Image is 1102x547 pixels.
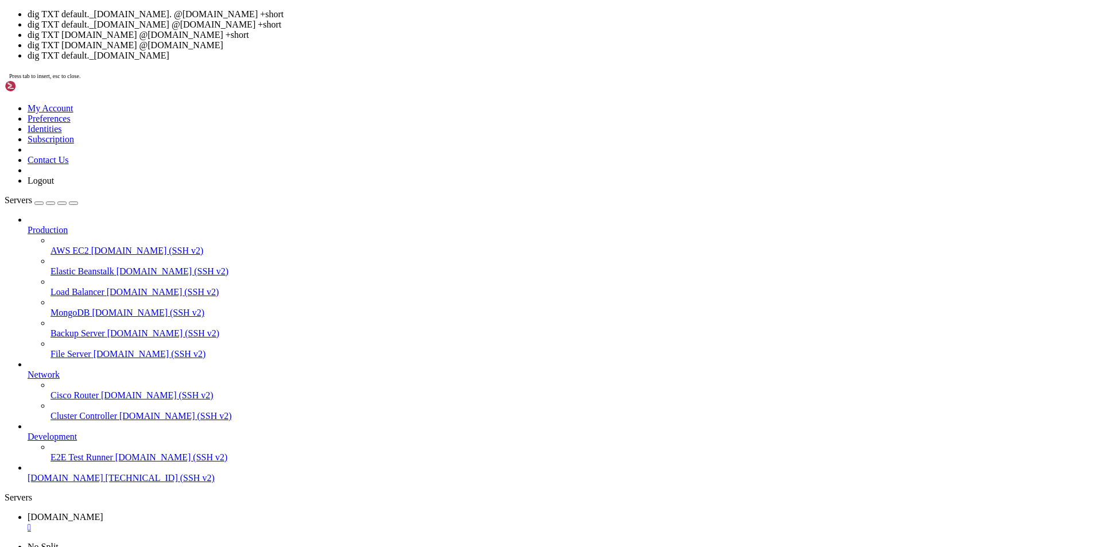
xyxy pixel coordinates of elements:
[51,442,1097,463] li: E2E Test Runner [DOMAIN_NAME] (SSH v2)
[5,92,953,102] x-row: nic-hdl: RDS2012-RIPE
[51,452,113,462] span: E2E Test Runner
[51,401,1097,421] li: Cluster Controller [DOMAIN_NAME] (SSH v2)
[51,349,1097,359] a: File Server [DOMAIN_NAME] (SSH v2)
[5,483,953,492] x-row: root@vps130383:~# dig TXT
[5,375,953,385] x-row: holes: [URL]
[28,432,1097,442] a: Development
[5,122,953,131] x-row: remarks: | Please use [EMAIL_ADDRESS][DOMAIN_NAME] for complaints and only after |
[28,155,69,165] a: Contact Us
[51,266,114,276] span: Elastic Beanstalk
[28,512,103,522] span: [DOMAIN_NAME]
[5,131,953,141] x-row: remarks: | you have tried contacting directly our customers according |
[5,53,953,63] x-row: fax-no: [PHONE_NUMBER]
[5,180,953,190] x-row: remarks: +------------------------------------------------------------+
[28,225,68,235] span: Production
[5,288,953,297] x-row: created: [DATE]T13:08:50Z
[5,229,953,239] x-row: person: [PERSON_NAME]
[5,14,953,24] x-row: role: RCS RDS
[5,151,953,161] x-row: remarks: +------------------------------------------------------------+
[28,473,1097,483] a: [DOMAIN_NAME] [TECHNICAL_ID] (SSH v2)
[94,349,206,359] span: [DOMAIN_NAME] (SSH v2)
[51,328,1097,339] a: Backup Server [DOMAIN_NAME] (SSH v2)
[28,176,54,185] a: Logout
[51,328,105,338] span: Backup Server
[28,370,60,379] span: Network
[119,411,232,421] span: [DOMAIN_NAME] (SSH v2)
[5,141,953,151] x-row: remarks: | to the details registered in RIPE database. |
[5,161,953,170] x-row: remarks: | DO NOT CALL, FAX, OR CONTACT US BY ANY OTHER MEANS EXCEPT |
[28,51,1097,61] li: dig TXT default._[DOMAIN_NAME]
[5,297,953,307] x-row: last-modified: [DATE]T13:08:50Z
[28,473,103,483] span: [DOMAIN_NAME]
[5,80,71,92] img: Shellngn
[5,83,953,92] x-row: tech-c: GEPU1-RIPE
[51,390,1097,401] a: Cisco Router [DOMAIN_NAME] (SSH v2)
[51,297,1097,318] li: MongoDB [DOMAIN_NAME] (SSH v2)
[28,370,1097,380] a: Network
[51,339,1097,359] li: File Server [DOMAIN_NAME] (SSH v2)
[5,307,953,317] x-row: source: RIPE # Filtered
[28,103,73,113] a: My Account
[5,210,953,219] x-row: source: RIPE # Filtered
[51,349,91,359] span: File Server
[51,380,1097,401] li: Cisco Router [DOMAIN_NAME] (SSH v2)
[5,395,953,405] x-row: mnt-by: AS8708-MNT
[51,287,104,297] span: Load Balancer
[5,200,953,210] x-row: last-modified: [DATE]T03:16:10Z
[28,359,1097,421] li: Network
[51,411,117,421] span: Cluster Controller
[107,287,219,297] span: [DOMAIN_NAME] (SSH v2)
[51,246,89,255] span: AWS EC2
[28,30,1097,40] li: dig TXT [DOMAIN_NAME] @[DOMAIN_NAME] +short
[5,258,953,268] x-row: phone: [PHONE_NUMBER]
[5,73,953,83] x-row: admin-c: GEPU1-RIPE
[28,114,71,123] a: Preferences
[51,318,1097,339] li: Backup Server [DOMAIN_NAME] (SSH v2)
[51,411,1097,421] a: Cluster Controller [DOMAIN_NAME] (SSH v2)
[5,24,953,34] x-row: address: [STREET_ADDRESS]
[51,308,1097,318] a: MongoDB [DOMAIN_NAME] (SSH v2)
[28,225,1097,235] a: Production
[126,483,130,492] div: (25, 49)
[5,170,953,180] x-row: remarks: | [EMAIL_ADDRESS][DOMAIN_NAME] |
[5,190,953,200] x-row: created: [DATE]T08:33:39Z
[51,390,99,400] span: Cisco Router
[51,287,1097,297] a: Load Balancer [DOMAIN_NAME] (SSH v2)
[91,246,204,255] span: [DOMAIN_NAME] (SSH v2)
[107,328,220,338] span: [DOMAIN_NAME] (SSH v2)
[28,124,62,134] a: Identities
[5,405,953,414] x-row: created: [DATE]T13:59:02Z
[28,421,1097,463] li: Development
[28,463,1097,483] li: [DOMAIN_NAME] [TECHNICAL_ID] (SSH v2)
[5,249,953,258] x-row: address: [GEOGRAPHIC_DATA], [GEOGRAPHIC_DATA]
[5,366,953,375] x-row: origin: AS8708
[5,356,953,366] x-row: descr: RDSNET
[5,414,953,424] x-row: last-modified: [DATE]T10:31:12Z
[51,266,1097,277] a: Elastic Beanstalk [DOMAIN_NAME] (SSH v2)
[28,215,1097,359] li: Production
[5,239,953,249] x-row: address: Str. Barajul Dunarii, Nr. 8, Bl. 21A, Sc. [STREET_ADDRESS]
[28,432,77,441] span: Development
[5,63,953,73] x-row: abuse-mailbox: [EMAIL_ADDRESS][DOMAIN_NAME]
[51,452,1097,463] a: E2E Test Runner [DOMAIN_NAME] (SSH v2)
[5,444,953,453] x-row: % This query was served by the RIPE Database Query Service version 1.118.1 (BUSA)
[28,522,1097,533] a: 
[28,40,1097,51] li: dig TXT [DOMAIN_NAME] @[DOMAIN_NAME]
[106,473,215,483] span: [TECHNICAL_ID] (SSH v2)
[115,452,228,462] span: [DOMAIN_NAME] (SSH v2)
[5,34,953,44] x-row: address: [GEOGRAPHIC_DATA] / [GEOGRAPHIC_DATA]
[5,473,953,483] x-row: root@vps130383:~# dig [DOMAIN_NAME] @[DOMAIN_NAME] +short
[5,346,953,356] x-row: route: [URL]
[28,20,1097,30] li: dig TXT default._[DOMAIN_NAME] @[DOMAIN_NAME] +short
[51,308,90,317] span: MongoDB
[5,112,953,122] x-row: remarks: +------------------------------------------------------------+
[51,235,1097,256] li: AWS EC2 [DOMAIN_NAME] (SSH v2)
[28,9,1097,20] li: dig TXT default._[DOMAIN_NAME]. @[DOMAIN_NAME] +short
[51,246,1097,256] a: AWS EC2 [DOMAIN_NAME] (SSH v2)
[9,73,80,79] span: Press tab to insert, esc to close.
[51,277,1097,297] li: Load Balancer [DOMAIN_NAME] (SSH v2)
[5,195,78,205] a: Servers
[117,266,229,276] span: [DOMAIN_NAME] (SSH v2)
[101,390,214,400] span: [DOMAIN_NAME] (SSH v2)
